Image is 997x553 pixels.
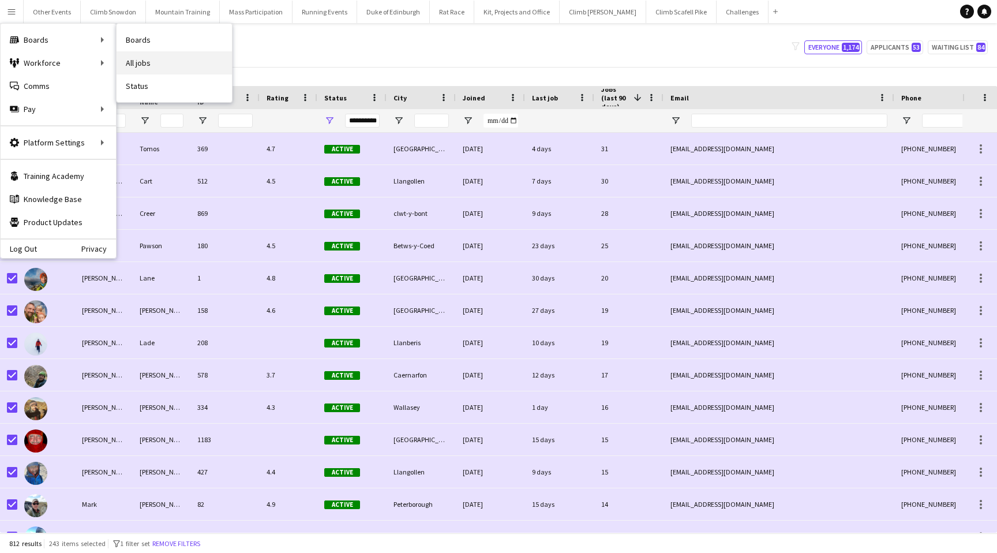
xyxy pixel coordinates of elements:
div: [PERSON_NAME] [133,424,190,455]
span: Rating [267,94,288,102]
span: Active [324,468,360,477]
div: 19 [594,294,664,326]
span: Active [324,500,360,509]
div: 180 [190,230,260,261]
div: 4.7 [260,133,317,165]
div: [PERSON_NAME] [133,456,190,488]
div: Boards [1,28,116,51]
span: Active [324,242,360,251]
div: [EMAIL_ADDRESS][DOMAIN_NAME] [664,391,894,423]
div: [DATE] [456,133,525,165]
div: 30 [594,165,664,197]
div: 30 days [525,262,594,294]
div: [DATE] [456,424,525,455]
a: Boards [117,28,232,51]
div: [GEOGRAPHIC_DATA] [387,262,456,294]
div: [PERSON_NAME] [133,294,190,326]
a: Training Academy [1,165,116,188]
div: Lane [133,262,190,294]
div: Llanberis [387,327,456,358]
button: Open Filter Menu [324,115,335,126]
div: [EMAIL_ADDRESS][DOMAIN_NAME] [664,359,894,391]
span: Jobs (last 90 days) [601,85,629,111]
div: 27 days [525,294,594,326]
input: Last Name Filter Input [160,114,183,128]
div: 9 days [525,197,594,229]
span: Joined [463,94,485,102]
div: clwt-y-bont [387,197,456,229]
div: [PERSON_NAME] [75,359,133,391]
button: Remove filters [150,537,203,550]
div: 12 days [525,359,594,391]
input: Workforce ID Filter Input [218,114,253,128]
span: Last job [532,94,558,102]
div: Llangollen [387,165,456,197]
div: [PERSON_NAME] [75,294,133,326]
button: Open Filter Menu [901,115,912,126]
div: 15 [594,456,664,488]
div: [DATE] [456,262,525,294]
div: [PERSON_NAME] [75,424,133,455]
div: 31 [594,133,664,165]
div: 4.3 [260,391,317,423]
div: [DATE] [456,488,525,520]
div: [PERSON_NAME] [75,456,133,488]
div: [EMAIL_ADDRESS][DOMAIN_NAME] [664,197,894,229]
span: 1 filter set [120,539,150,548]
button: Duke of Edinburgh [357,1,430,23]
div: 4.8 [260,262,317,294]
button: Open Filter Menu [197,115,208,126]
button: Running Events [293,1,357,23]
div: [GEOGRAPHIC_DATA] [387,294,456,326]
div: Lade [133,327,190,358]
div: [PERSON_NAME] [133,359,190,391]
div: Mark [75,488,133,520]
div: [EMAIL_ADDRESS][DOMAIN_NAME] [664,488,894,520]
div: 869 [190,197,260,229]
div: 334 [190,391,260,423]
img: Rob Laing [24,300,47,323]
span: Active [324,403,360,412]
span: Active [324,210,360,218]
div: 28 [594,197,664,229]
a: All jobs [117,51,232,74]
img: Leon Perkins [24,397,47,420]
div: 13 [594,521,664,552]
a: Knowledge Base [1,188,116,211]
div: [DATE] [456,359,525,391]
div: 7 days [525,165,594,197]
div: [DATE] [456,197,525,229]
button: Mountain Training [146,1,220,23]
a: Comms [1,74,116,98]
div: [EMAIL_ADDRESS][DOMAIN_NAME] [664,424,894,455]
div: Peterborough [387,488,456,520]
div: [EMAIL_ADDRESS][DOMAIN_NAME] [664,133,894,165]
div: [GEOGRAPHIC_DATA] [387,133,456,165]
div: 1 [190,262,260,294]
button: Climb Snowdon [81,1,146,23]
div: 23 days [525,230,594,261]
div: 17 [594,359,664,391]
div: 427 [190,456,260,488]
div: 3.7 [260,359,317,391]
button: Climb [PERSON_NAME] [560,1,646,23]
div: 4.9 [260,488,317,520]
div: Llangollen [387,456,456,488]
span: Active [324,436,360,444]
div: 369 [190,133,260,165]
div: [PERSON_NAME][EMAIL_ADDRESS][DOMAIN_NAME] [664,521,894,552]
div: [DATE] [456,294,525,326]
div: [PERSON_NAME] [75,262,133,294]
div: [PERSON_NAME] [133,391,190,423]
img: Stuart Lade [24,332,47,356]
button: Applicants53 [867,40,923,54]
img: Mark McKenzie [24,494,47,517]
button: Rat Race [430,1,474,23]
div: 4.6 [260,294,317,326]
div: 4 days [525,133,594,165]
button: Open Filter Menu [463,115,473,126]
div: 16 [594,391,664,423]
img: Dan Lane [24,268,47,291]
div: [PERSON_NAME] [75,391,133,423]
div: [DATE] [456,327,525,358]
